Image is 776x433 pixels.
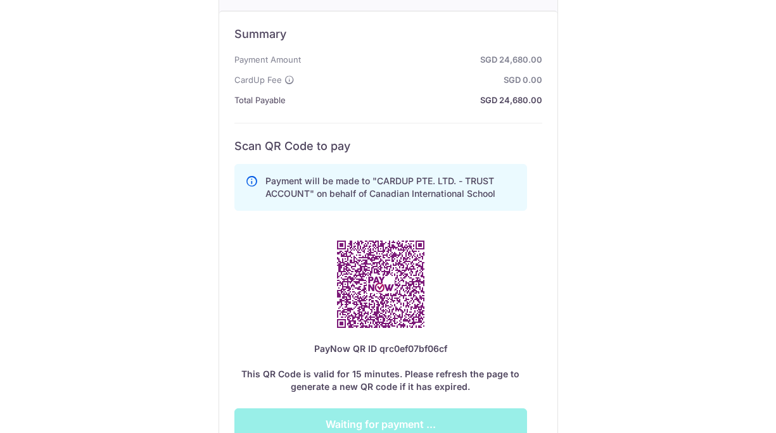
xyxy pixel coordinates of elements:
div: This QR Code is valid for 15 minutes. Please refresh the page to generate a new QR code if it has... [234,342,527,393]
h6: Scan QR Code to pay [234,139,542,154]
h6: Summary [234,27,542,42]
span: Total Payable [234,92,286,108]
span: Payment Amount [234,52,301,67]
span: CardUp Fee [234,72,282,87]
span: PayNow QR ID [314,343,377,354]
img: PayNow QR Code [322,226,439,342]
strong: SGD 24,680.00 [306,52,542,67]
span: qrc0ef07bf06cf [379,343,447,354]
strong: SGD 24,680.00 [291,92,542,108]
p: Payment will be made to "CARDUP PTE. LTD. - TRUST ACCOUNT" on behalf of Canadian International Sc... [265,175,516,200]
strong: SGD 0.00 [300,72,542,87]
